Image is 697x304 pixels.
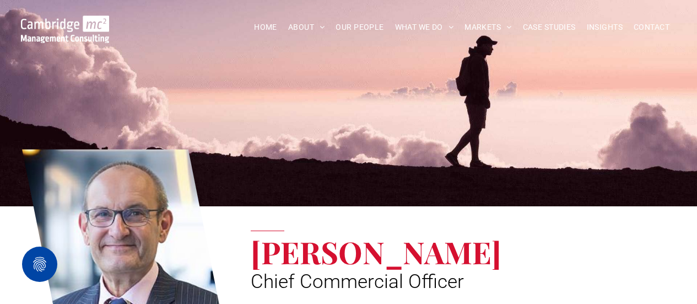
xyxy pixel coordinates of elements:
[251,231,501,272] span: [PERSON_NAME]
[21,17,110,29] a: Your Business Transformed | Cambridge Management Consulting
[248,19,283,36] a: HOME
[330,19,389,36] a: OUR PEOPLE
[517,19,581,36] a: CASE STUDIES
[628,19,675,36] a: CONTACT
[459,19,517,36] a: MARKETS
[390,19,460,36] a: WHAT WE DO
[581,19,628,36] a: INSIGHTS
[251,270,464,293] span: Chief Commercial Officer
[283,19,331,36] a: ABOUT
[21,15,110,43] img: Go to Homepage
